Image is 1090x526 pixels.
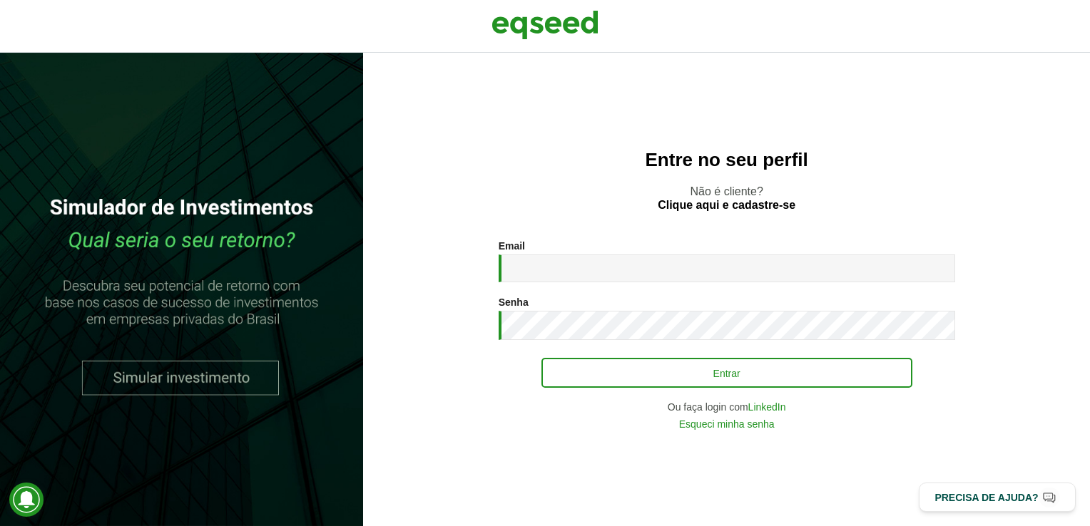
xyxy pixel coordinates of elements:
[392,150,1061,170] h2: Entre no seu perfil
[679,419,775,429] a: Esqueci minha senha
[392,185,1061,212] p: Não é cliente?
[499,241,525,251] label: Email
[491,7,599,43] img: EqSeed Logo
[541,358,912,388] button: Entrar
[499,297,529,307] label: Senha
[499,402,955,412] div: Ou faça login com
[748,402,786,412] a: LinkedIn
[658,200,795,211] a: Clique aqui e cadastre-se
